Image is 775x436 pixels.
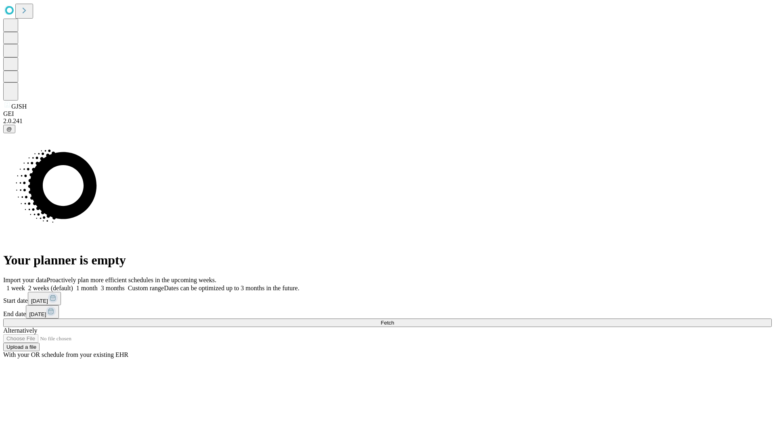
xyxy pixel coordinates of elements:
button: [DATE] [28,292,61,305]
button: Fetch [3,319,772,327]
span: [DATE] [31,298,48,304]
span: 1 month [76,285,98,291]
span: @ [6,126,12,132]
span: GJSH [11,103,27,110]
button: @ [3,125,15,133]
button: Upload a file [3,343,40,351]
div: Start date [3,292,772,305]
div: 2.0.241 [3,117,772,125]
h1: Your planner is empty [3,253,772,268]
span: Dates can be optimized up to 3 months in the future. [164,285,299,291]
div: GEI [3,110,772,117]
span: Proactively plan more efficient schedules in the upcoming weeks. [47,277,216,283]
span: Custom range [128,285,164,291]
span: Fetch [381,320,394,326]
div: End date [3,305,772,319]
span: 3 months [101,285,125,291]
span: 1 week [6,285,25,291]
span: With your OR schedule from your existing EHR [3,351,128,358]
span: Alternatively [3,327,37,334]
span: 2 weeks (default) [28,285,73,291]
span: Import your data [3,277,47,283]
button: [DATE] [26,305,59,319]
span: [DATE] [29,311,46,317]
